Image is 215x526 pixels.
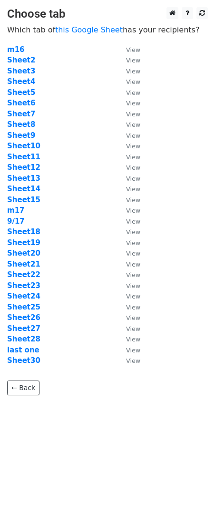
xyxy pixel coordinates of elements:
[117,260,140,268] a: View
[117,270,140,279] a: View
[117,281,140,290] a: View
[7,335,40,343] a: Sheet28
[7,217,25,226] a: 9/17
[126,68,140,75] small: View
[126,57,140,64] small: View
[117,174,140,183] a: View
[126,196,140,204] small: View
[117,67,140,75] a: View
[7,120,35,129] a: Sheet8
[7,163,40,172] a: Sheet12
[117,88,140,97] a: View
[117,142,140,150] a: View
[7,206,25,215] a: m17
[126,154,140,161] small: View
[126,304,140,311] small: View
[117,99,140,107] a: View
[7,249,40,258] strong: Sheet20
[7,303,40,311] a: Sheet25
[7,356,40,365] strong: Sheet30
[126,250,140,257] small: View
[126,271,140,278] small: View
[126,228,140,236] small: View
[7,196,40,204] a: Sheet15
[117,206,140,215] a: View
[7,313,40,322] a: Sheet26
[7,227,40,236] a: Sheet18
[7,7,208,21] h3: Choose tab
[126,336,140,343] small: View
[55,25,123,34] a: this Google Sheet
[7,110,35,118] a: Sheet7
[126,164,140,171] small: View
[117,196,140,204] a: View
[126,121,140,128] small: View
[7,270,40,279] strong: Sheet22
[126,207,140,214] small: View
[126,186,140,193] small: View
[7,346,39,354] strong: last one
[117,324,140,333] a: View
[117,120,140,129] a: View
[126,347,140,354] small: View
[126,282,140,289] small: View
[117,356,140,365] a: View
[117,110,140,118] a: View
[126,261,140,268] small: View
[126,143,140,150] small: View
[7,45,25,54] a: m16
[117,56,140,64] a: View
[7,281,40,290] a: Sheet23
[117,45,140,54] a: View
[7,381,39,395] a: ← Back
[117,77,140,86] a: View
[117,249,140,258] a: View
[117,227,140,236] a: View
[126,111,140,118] small: View
[7,324,40,333] a: Sheet27
[7,174,40,183] a: Sheet13
[7,131,35,140] a: Sheet9
[7,67,35,75] a: Sheet3
[117,153,140,161] a: View
[117,292,140,300] a: View
[7,238,40,247] a: Sheet19
[7,153,40,161] a: Sheet11
[117,238,140,247] a: View
[7,292,40,300] a: Sheet24
[7,260,40,268] strong: Sheet21
[117,163,140,172] a: View
[7,185,40,193] a: Sheet14
[7,56,35,64] a: Sheet2
[126,78,140,85] small: View
[7,88,35,97] a: Sheet5
[126,239,140,247] small: View
[126,314,140,321] small: View
[126,46,140,53] small: View
[117,346,140,354] a: View
[7,77,35,86] a: Sheet4
[117,217,140,226] a: View
[7,142,40,150] a: Sheet10
[126,175,140,182] small: View
[126,218,140,225] small: View
[117,303,140,311] a: View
